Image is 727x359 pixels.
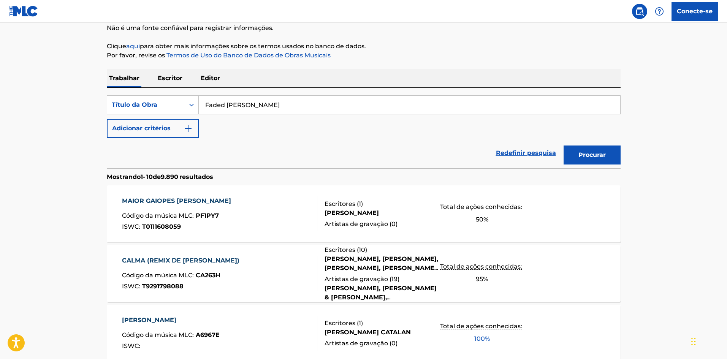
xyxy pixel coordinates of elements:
font: 19 [391,275,398,283]
font: 1 [359,319,361,327]
font: Por favor, revise os [107,52,165,59]
font: Artistas de gravação ( [325,340,391,347]
font: Artistas de gravação ( [325,275,391,283]
font: % [485,335,490,342]
img: ajuda [655,7,664,16]
font: 1 [141,173,143,180]
font: 50 [476,216,483,223]
font: : [192,272,194,279]
font: 95 [476,275,483,283]
font: : [139,342,140,350]
form: Formulário de Pesquisa [107,95,621,168]
font: 0 [391,220,396,228]
font: ISWC [122,283,139,290]
font: : [139,283,140,290]
font: ) [361,319,363,327]
a: CALMA (REMIX DE [PERSON_NAME])Código da música MLC:CA263HISWC:T9291798088Escritores (10)[PERSON_N... [107,245,621,302]
font: ) [396,340,398,347]
font: PF1PY7 [196,212,219,219]
font: % [483,216,488,223]
a: Termos de Uso do Banco de Dados de Obras Musicais [165,52,331,59]
font: Não é uma fonte confiável para registrar informações. [107,24,274,32]
font: A6967E [196,331,220,338]
a: Conecte-se [672,2,718,21]
font: T9291798088 [142,283,184,290]
font: 0 [391,340,396,347]
font: Adicionar critérios [112,125,171,132]
font: % [483,275,488,283]
font: Escritores ( [325,200,359,207]
font: T0111608059 [142,223,181,230]
iframe: Widget de bate-papo [689,323,727,359]
font: 100 [474,335,485,342]
a: MAIOR GAIOPES [PERSON_NAME]Código da música MLC:PF1PY7ISWC:T0111608059Escritores (1)[PERSON_NAME]... [107,185,621,242]
font: - [143,173,145,180]
font: resultados [179,173,213,180]
font: [PERSON_NAME] CATALAN [325,329,411,336]
img: Logotipo da MLC [9,6,38,17]
font: ) [398,275,399,283]
font: Clique [107,43,126,50]
button: Procurar [564,145,621,164]
font: Conecte-se [677,8,713,15]
font: 9.890 [161,173,178,180]
img: 9d2ae6d4665cec9f34b9.svg [184,124,193,133]
font: 1 [359,200,361,207]
font: MAIOR GAIOPES [PERSON_NAME] [122,197,231,204]
font: [PERSON_NAME] [122,316,176,324]
font: CALMA (REMIX DE [PERSON_NAME]) [122,257,239,264]
font: [PERSON_NAME] [325,209,379,217]
font: Redefinir pesquisa [496,149,556,157]
font: : [192,212,194,219]
font: : [192,331,194,338]
font: Título da Obra [112,101,157,108]
font: para obter mais informações sobre os termos usados ​​no banco de dados. [140,43,366,50]
font: : [139,223,140,230]
font: 10 [359,246,365,253]
font: ) [365,246,367,253]
font: 10 [146,173,153,180]
div: Ajuda [652,4,667,19]
font: Total de ações conhecidas: [440,323,522,330]
a: aqui [126,43,140,50]
font: Código da música MLC [122,272,192,279]
font: Trabalhar [109,74,139,82]
font: ) [361,200,363,207]
font: Código da música MLC [122,212,192,219]
div: Arrastar [691,330,696,353]
font: Termos de Uso do Banco de Dados de Obras Musicais [166,52,331,59]
font: Total de ações conhecidas: [440,263,522,270]
font: ISWC [122,342,139,350]
font: Código da música MLC [122,331,192,338]
font: ISWC [122,223,139,230]
font: [PERSON_NAME], [PERSON_NAME], [PERSON_NAME], [PERSON_NAME], [PERSON_NAME], [PERSON_NAME], [PERSON... [325,255,438,299]
font: Artistas de gravação ( [325,220,391,228]
a: Pesquisa pública [632,4,647,19]
font: Mostrando [107,173,141,180]
font: [PERSON_NAME], [PERSON_NAME] & [PERSON_NAME], [PERSON_NAME] & [PERSON_NAME], [PERSON_NAME], [PERS... [325,285,438,337]
font: ) [396,220,398,228]
img: procurar [635,7,644,16]
font: de [153,173,161,180]
font: Procurar [578,151,606,158]
font: Total de ações conhecidas: [440,203,522,210]
font: Escritor [158,74,182,82]
font: Escritores ( [325,319,359,327]
font: Escritores ( [325,246,359,253]
font: CA263H [196,272,220,279]
font: Editor [201,74,220,82]
button: Adicionar critérios [107,119,199,138]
